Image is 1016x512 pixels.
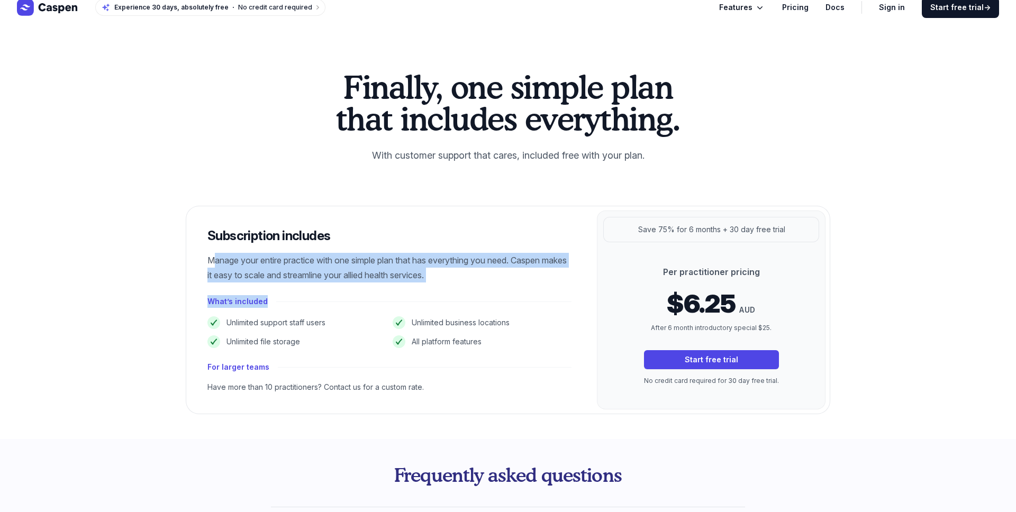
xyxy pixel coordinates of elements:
[393,335,571,348] li: All platform features
[207,227,571,244] h3: Subscription includes
[782,1,809,14] a: Pricing
[207,316,386,329] li: Unlimited support staff users
[644,266,779,278] p: Per practitioner pricing
[984,3,991,12] span: →
[930,2,991,13] span: Start free trial
[207,361,269,373] h4: For larger teams
[879,1,905,14] a: Sign in
[207,335,386,348] li: Unlimited file storage
[644,376,779,386] p: No credit card required for 30 day free trial.
[114,3,229,12] span: Experience 30 days, absolutely free
[638,223,785,236] p: Save 75% for 6 months + 30 day free trial
[238,3,312,11] span: No credit card required
[271,464,745,486] h2: Frequently asked questions
[393,316,571,329] li: Unlimited business locations
[739,304,755,316] span: AUD
[719,1,765,14] button: Features
[667,291,735,316] span: $6.25
[330,71,686,134] h2: Finally, one simple plan that includes everything.
[719,1,752,14] span: Features
[330,147,686,164] p: With customer support that cares, included free with your plan.
[825,1,845,14] a: Docs
[207,295,268,308] h4: What’s included
[644,323,779,333] p: After 6 month introductory special $25.
[644,350,779,369] a: Start free trial
[207,253,571,282] p: Manage your entire practice with one simple plan that has everything you need. Caspen makes it ea...
[207,382,571,392] div: Have more than 10 practitioners? Contact us for a custom rate.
